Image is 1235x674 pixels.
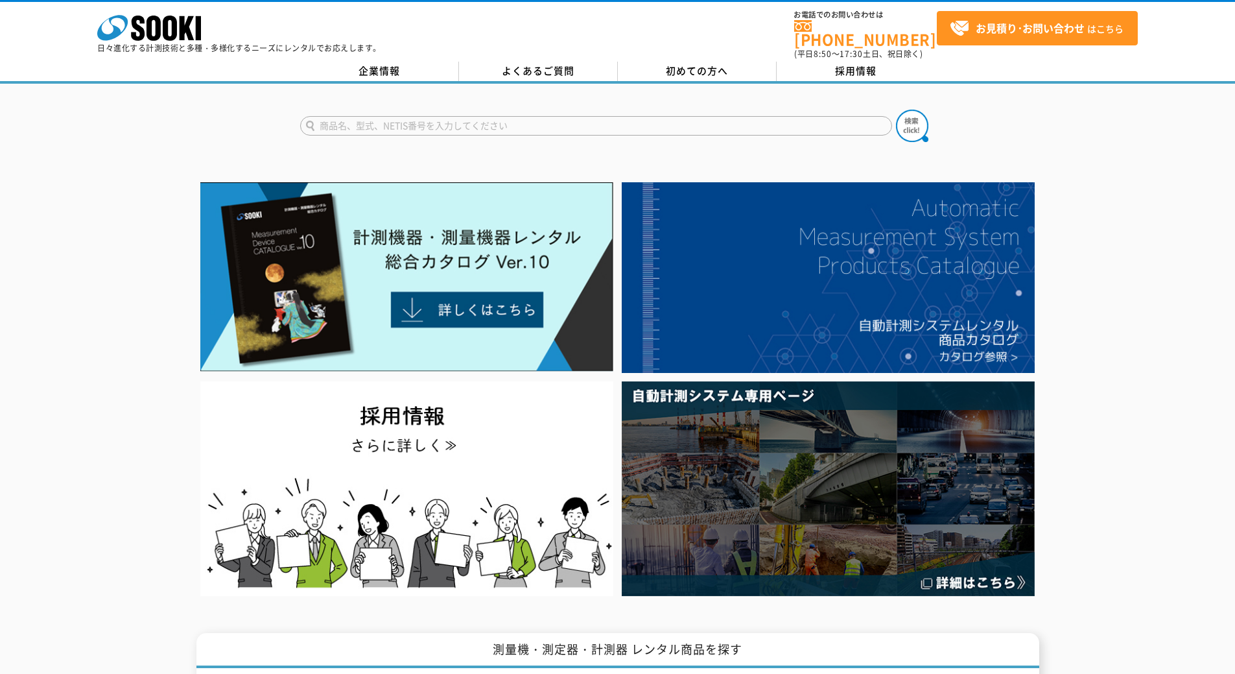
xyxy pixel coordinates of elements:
[622,381,1035,596] img: 自動計測システム専用ページ
[896,110,928,142] img: btn_search.png
[200,381,613,596] img: SOOKI recruit
[622,182,1035,373] img: 自動計測システムカタログ
[200,182,613,372] img: Catalog Ver10
[840,48,863,60] span: 17:30
[794,20,937,47] a: [PHONE_NUMBER]
[618,62,777,81] a: 初めての方へ
[666,64,728,78] span: 初めての方へ
[794,11,937,19] span: お電話でのお問い合わせは
[976,20,1085,36] strong: お見積り･お問い合わせ
[196,633,1039,669] h1: 測量機・測定器・計測器 レンタル商品を探す
[300,116,892,136] input: 商品名、型式、NETIS番号を入力してください
[937,11,1138,45] a: お見積り･お問い合わせはこちら
[794,48,923,60] span: (平日 ～ 土日、祝日除く)
[300,62,459,81] a: 企業情報
[777,62,935,81] a: 採用情報
[814,48,832,60] span: 8:50
[459,62,618,81] a: よくあるご質問
[950,19,1123,38] span: はこちら
[97,44,381,52] p: 日々進化する計測技術と多種・多様化するニーズにレンタルでお応えします。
